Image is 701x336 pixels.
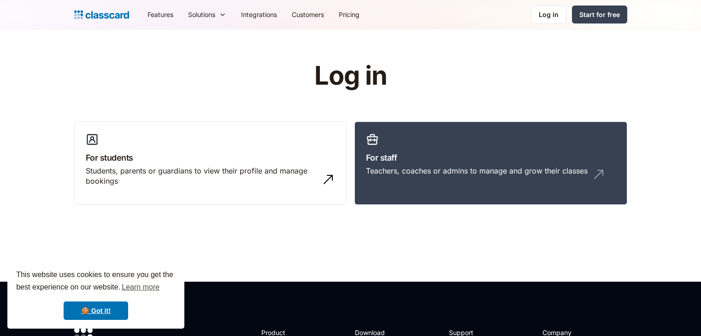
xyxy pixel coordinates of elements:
h3: For staff [366,151,616,164]
a: dismiss cookie message [64,301,128,320]
div: cookieconsent [7,261,184,329]
a: Log in [531,5,566,24]
span: This website uses cookies to ensure you get the best experience on our website. [16,269,176,294]
a: learn more about cookies [120,280,161,294]
a: Pricing [331,4,367,25]
h1: Log in [204,62,497,90]
a: For studentsStudents, parents or guardians to view their profile and manage bookings [74,122,347,205]
div: Solutions [181,4,234,25]
a: Features [140,4,181,25]
a: home [74,8,129,21]
div: Students, parents or guardians to view their profile and manage bookings [86,166,317,186]
h3: For students [86,151,336,164]
a: Integrations [234,4,284,25]
a: For staffTeachers, coaches or admins to manage and grow their classes [354,122,627,205]
div: Start for free [579,10,620,19]
a: Customers [284,4,331,25]
div: Log in [539,10,559,19]
div: Teachers, coaches or admins to manage and grow their classes [366,166,588,176]
div: Solutions [188,10,215,19]
a: Start for free [572,6,627,23]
